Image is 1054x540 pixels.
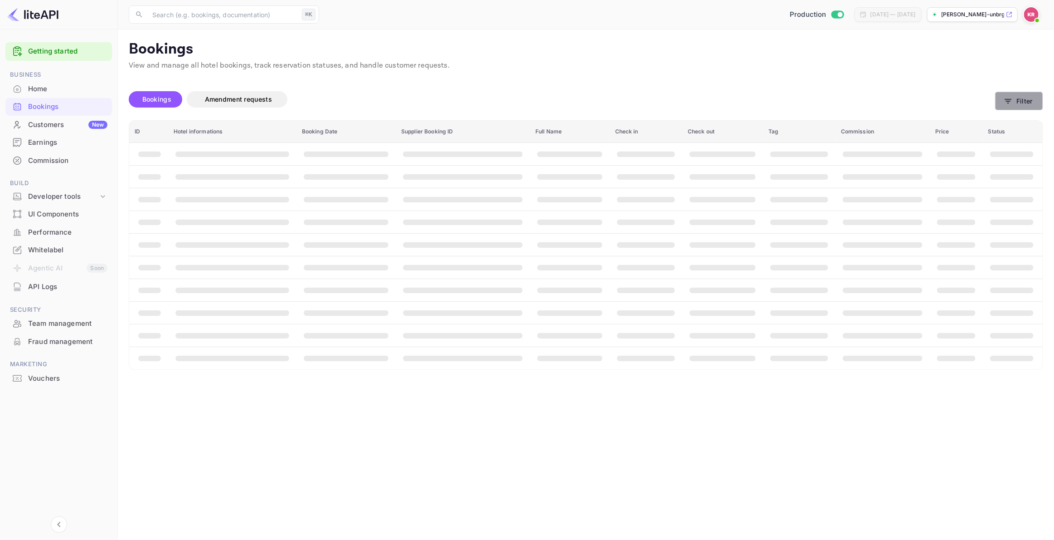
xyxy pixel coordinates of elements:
[5,80,112,97] a: Home
[7,7,58,22] img: LiteAPI logo
[396,121,530,143] th: Supplier Booking ID
[5,315,112,332] a: Team management
[682,121,763,143] th: Check out
[28,373,107,384] div: Vouchers
[28,191,98,202] div: Developer tools
[5,70,112,80] span: Business
[5,241,112,258] a: Whitelabel
[5,305,112,315] span: Security
[5,98,112,116] div: Bookings
[5,116,112,133] a: CustomersNew
[5,224,112,241] div: Performance
[28,245,107,255] div: Whitelabel
[5,333,112,351] div: Fraud management
[5,42,112,61] div: Getting started
[5,333,112,350] a: Fraud management
[5,80,112,98] div: Home
[129,40,1043,59] p: Bookings
[1024,7,1039,22] img: Kobus Roux
[28,319,107,329] div: Team management
[5,370,112,387] a: Vouchers
[129,121,1043,369] table: booking table
[28,209,107,220] div: UI Components
[5,224,112,241] a: Performance
[129,60,1043,71] p: View and manage all hotel bookings, track reservation statuses, and handle customer requests.
[302,9,316,20] div: ⌘K
[28,102,107,112] div: Bookings
[5,241,112,259] div: Whitelabel
[28,84,107,94] div: Home
[28,227,107,238] div: Performance
[5,359,112,369] span: Marketing
[51,516,67,533] button: Collapse navigation
[763,121,835,143] th: Tag
[786,10,847,20] div: Switch to Sandbox mode
[5,152,112,170] div: Commission
[88,121,107,129] div: New
[28,120,107,130] div: Customers
[5,189,112,205] div: Developer tools
[147,5,298,24] input: Search (e.g. bookings, documentation)
[5,278,112,295] a: API Logs
[296,121,396,143] th: Booking Date
[995,92,1043,110] button: Filter
[5,98,112,115] a: Bookings
[5,178,112,188] span: Build
[142,95,171,103] span: Bookings
[5,152,112,169] a: Commission
[28,282,107,292] div: API Logs
[28,337,107,347] div: Fraud management
[870,10,916,19] div: [DATE] — [DATE]
[5,206,112,222] a: UI Components
[5,278,112,296] div: API Logs
[205,95,272,103] span: Amendment requests
[28,156,107,166] div: Commission
[930,121,983,143] th: Price
[983,121,1043,143] th: Status
[790,10,826,20] span: Production
[28,137,107,148] div: Earnings
[5,134,112,151] a: Earnings
[835,121,930,143] th: Commission
[941,10,1004,19] p: [PERSON_NAME]-unbrg.[PERSON_NAME]...
[168,121,296,143] th: Hotel informations
[5,206,112,223] div: UI Components
[129,91,995,108] div: account-settings tabs
[129,121,168,143] th: ID
[28,46,107,57] a: Getting started
[610,121,682,143] th: Check in
[5,116,112,134] div: CustomersNew
[530,121,610,143] th: Full Name
[5,370,112,388] div: Vouchers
